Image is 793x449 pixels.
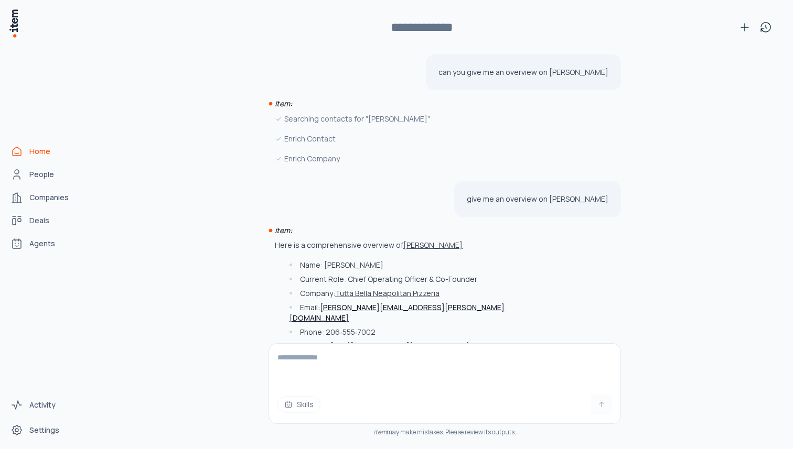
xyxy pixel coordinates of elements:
span: People [29,169,54,180]
li: Current Role: Chief Operating Officer & Co-Founder [287,274,558,284]
div: Enrich Company [275,153,558,165]
li: Name: [PERSON_NAME] [287,260,558,270]
a: [URL][DOMAIN_NAME][PERSON_NAME] [330,341,469,351]
button: Skills [277,396,320,413]
a: Settings [6,420,86,441]
div: may make mistakes. Please review its outputs. [269,428,621,436]
button: View history [755,17,776,38]
i: item: [275,98,292,108]
span: Settings [29,425,59,435]
a: Home [6,141,86,162]
li: Email: [287,302,558,323]
button: Tutta Bella Neapolitan Pizzeria [335,288,440,299]
p: Here is a comprehensive overview of : [275,240,465,250]
p: can you give me an overview on [PERSON_NAME] [438,67,608,78]
a: People [6,164,86,185]
span: Skills [297,399,314,410]
a: Companies [6,187,86,208]
button: [PERSON_NAME] [403,240,463,250]
button: New conversation [734,17,755,38]
i: item [373,428,387,436]
li: LinkedIn: [287,341,558,352]
span: Companies [29,192,69,203]
a: Agents [6,233,86,254]
a: Deals [6,210,86,231]
span: Home [29,146,50,157]
span: Activity [29,400,56,410]
span: Agents [29,238,55,249]
div: Enrich Contact [275,133,558,145]
i: item: [275,225,292,235]
a: [PERSON_NAME][EMAIL_ADDRESS][PERSON_NAME][DOMAIN_NAME] [290,302,505,323]
img: Item Brain Logo [8,8,19,38]
li: Company: [287,288,558,299]
p: give me an overview on [PERSON_NAME] [467,194,608,204]
li: Phone: 206‑555‑7002 [287,327,558,337]
a: Activity [6,395,86,415]
span: Deals [29,215,49,226]
div: Searching contacts for "[PERSON_NAME]" [275,113,558,125]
